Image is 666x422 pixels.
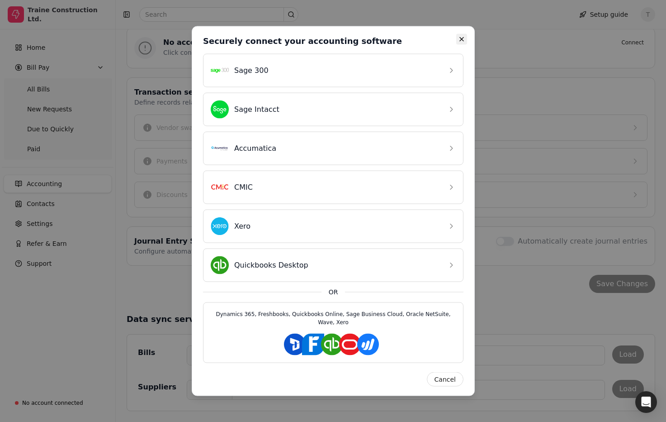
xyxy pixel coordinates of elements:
button: Cancel [426,372,463,387]
div: CMIC [211,178,442,197]
div: Dynamics 365, Freshbooks, Quickbooks Online, Sage Business Cloud, Oracle NetSuite, Wave, Xero [211,310,456,328]
span: OR [328,288,338,297]
div: Accumatica [211,139,442,158]
div: Sage 300 [211,62,442,80]
h2: Securely connect your accounting software [203,36,402,47]
div: Quickbooks Desktop [211,256,442,274]
div: Sage Intacct [211,101,442,119]
div: Xero [211,217,442,235]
